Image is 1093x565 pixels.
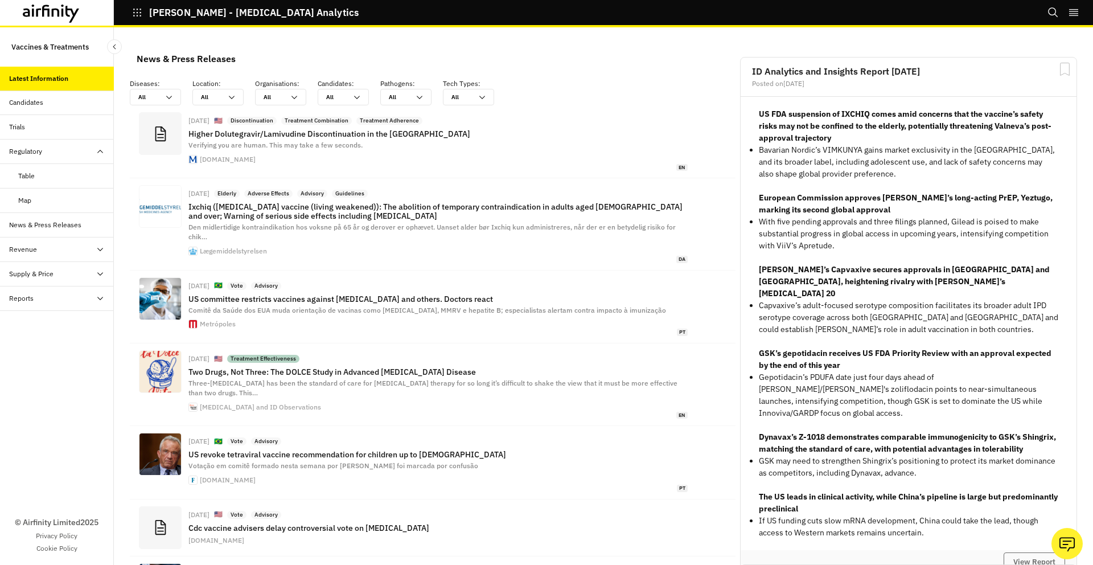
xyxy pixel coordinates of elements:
[189,155,197,163] img: faviconV2
[188,461,478,470] span: Votação em comitê formado nesta semana por [PERSON_NAME] foi marcada por confusão
[9,293,34,304] div: Reports
[9,97,43,108] div: Candidates
[188,523,688,533] p: Cdc vaccine advisers delay controversial vote on [MEDICAL_DATA]
[1047,3,1059,22] button: Search
[360,117,419,125] p: Treatment Adherence
[139,186,181,227] img: seo-thumbnail.png
[36,531,77,541] a: Privacy Policy
[188,438,209,445] div: [DATE]
[677,485,688,492] span: pt
[188,306,666,314] span: Comitê da Saúde dos EUA muda orientação de vacinas como [MEDICAL_DATA], MMRV e hepatite B; especi...
[200,404,321,411] div: [MEDICAL_DATA] and ID Observations
[107,39,122,54] button: Close Sidebar
[759,264,1050,298] strong: [PERSON_NAME]’s Capvaxive secures approvals in [GEOGRAPHIC_DATA] and [GEOGRAPHIC_DATA], heighteni...
[130,79,192,89] p: Diseases :
[139,351,181,392] img: dolce.png
[752,67,1065,76] h2: ID Analytics and Insights Report [DATE]
[217,190,236,198] p: Elderly
[189,476,197,484] img: favicon-192.png
[214,354,223,364] p: 🇺🇸
[759,432,1056,454] strong: Dynavax’s Z-1018 demonstrates comparable immunogenicity to GSK’s Shingrix, matching the standard ...
[130,500,735,556] a: [DATE]🇺🇸VoteAdvisoryCdc vaccine advisers delay controversial vote on [MEDICAL_DATA][DOMAIN_NAME]
[130,343,735,426] a: [DATE]🇺🇸Treatment EffectivenessTwo Drugs, Not Three: The DOLCE Study in Advanced [MEDICAL_DATA] D...
[1051,528,1083,559] button: Ask our analysts
[214,116,223,126] p: 🇺🇸
[188,282,209,289] div: [DATE]
[380,79,443,89] p: Pathogens :
[200,321,236,327] div: Metrópoles
[214,281,223,290] p: 🇧🇷
[759,371,1058,419] p: Gepotidacin’s PDUFA date just four days ahead of [PERSON_NAME]/[PERSON_NAME]'s zoliflodacin point...
[36,543,77,554] a: Cookie Policy
[188,190,209,197] div: [DATE]
[200,156,256,163] div: [DOMAIN_NAME]
[189,403,197,411] img: favicon.ico
[9,220,81,230] div: News & Press Releases
[192,79,255,89] p: Location :
[318,79,380,89] p: Candidates :
[189,320,197,328] img: metropoles-2500x2500-4-scaled.jpg
[231,511,243,519] p: Vote
[18,195,31,206] div: Map
[9,146,42,157] div: Regulatory
[759,109,1051,143] strong: US FDA suspension of IXCHIQ comes amid concerns that the vaccine’s safety risks may not be confin...
[752,80,1065,87] div: Posted on [DATE]
[677,329,688,336] span: pt
[759,144,1058,180] p: Bavarian Nordic’s VIMKUNYA gains market exclusivity in the [GEOGRAPHIC_DATA], and its broader lab...
[130,178,735,270] a: [DATE]ElderlyAdverse EffectsAdvisoryGuidelinesIxchiq ([MEDICAL_DATA] vaccine (living weakened)): ...
[255,79,318,89] p: Organisations :
[9,122,25,132] div: Trials
[759,300,1058,335] p: Capvaxive’s adult-focused serotype composition facilitates its broader adult IPD serotype coverag...
[9,244,37,255] div: Revenue
[188,379,677,397] span: Three-[MEDICAL_DATA] has been the standard of care for [MEDICAL_DATA] therapy for so long it’s di...
[676,164,688,171] span: en
[188,367,688,376] p: Two Drugs, Not Three: The DOLCE Study in Advanced [MEDICAL_DATA] Disease
[188,294,688,304] p: US committee restricts vaccines against [MEDICAL_DATA] and others. Doctors react
[11,36,89,58] p: Vaccines & Treatments
[130,426,735,499] a: [DATE]🇧🇷VoteAdvisoryUS revoke tetraviral vaccine recommendation for children up to [DEMOGRAPHIC_D...
[139,278,181,320] img: producao-vacina_.jpg
[188,129,688,138] p: Higher Dolutegravir/Lamivudine Discontinuation in the [GEOGRAPHIC_DATA]
[188,202,688,220] p: Ixchiq ([MEDICAL_DATA] vaccine (living weakened)): The abolition of temporary contraindication in...
[443,79,506,89] p: Tech Types :
[214,437,223,447] p: 🇧🇷
[231,355,296,363] p: Treatment Effectiveness
[676,256,688,263] span: da
[248,190,289,198] p: Adverse Effects
[15,517,98,529] p: © Airfinity Limited 2025
[18,171,35,181] div: Table
[9,269,54,279] div: Supply & Price
[139,433,181,475] img: 175829331868cd6d46af54a_1758293318_3x2_rt.jpg
[188,355,209,362] div: [DATE]
[130,105,735,178] a: [DATE]🇺🇸DiscontinuationTreatment CombinationTreatment AdherenceHigher Dolutegravir/Lamivudine Dis...
[188,117,209,124] div: [DATE]
[188,511,209,518] div: [DATE]
[231,437,243,445] p: Vote
[759,348,1051,370] strong: GSK’s gepotidacin receives US FDA Priority Review with an approval expected by the end of this year
[301,190,324,198] p: Advisory
[200,248,267,255] div: Lægemiddelstyrelsen
[149,7,359,18] p: [PERSON_NAME] - [MEDICAL_DATA] Analytics
[188,450,688,459] p: US revoke tetraviral vaccine recommendation for children up to [DEMOGRAPHIC_DATA]
[759,216,1058,252] p: With five pending approvals and three filings planned, Gilead is poised to make substantial progr...
[285,117,348,125] p: Treatment Combination
[759,515,1058,539] p: If US funding cuts slow mRNA development, China could take the lead, though access to Western mar...
[759,455,1058,479] p: GSK may need to strengthen Shingrix’s positioning to protect its market dominance as competitors,...
[231,117,273,125] p: Discontinuation
[759,492,1058,514] strong: The US leads in clinical activity, while China’s pipeline is large but predominantly preclinical
[254,511,278,519] p: Advisory
[189,247,197,255] img: Krone_192_192.png
[130,271,735,343] a: [DATE]🇧🇷VoteAdvisoryUS committee restricts vaccines against [MEDICAL_DATA] and others. Doctors re...
[132,3,359,22] button: [PERSON_NAME] - [MEDICAL_DATA] Analytics
[335,190,364,198] p: Guidelines
[188,537,244,544] div: [DOMAIN_NAME]
[759,193,1053,215] strong: European Commission approves [PERSON_NAME]’s long-acting PrEP, Yeztugo, marking its second global...
[200,477,256,484] div: [DOMAIN_NAME]
[1058,62,1072,76] svg: Bookmark Report
[231,282,243,290] p: Vote
[254,282,278,290] p: Advisory
[137,50,236,67] div: News & Press Releases
[188,141,363,149] span: Verifying you are human. This may take a few seconds.
[188,223,676,241] span: Den midlertidige kontraindikation hos voksne på 65 år og derover er ophævet. Uanset alder bør Ixc...
[9,73,68,84] div: Latest Information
